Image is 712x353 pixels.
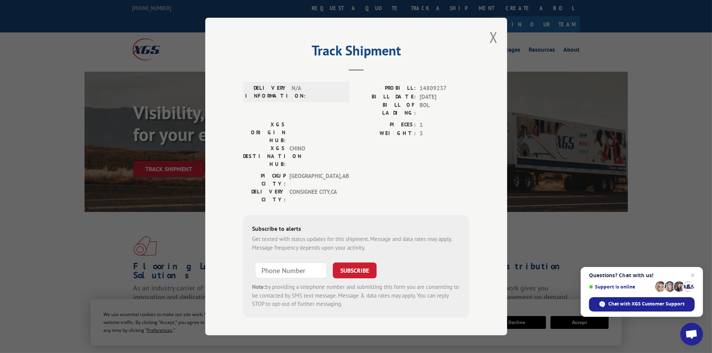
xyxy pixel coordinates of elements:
span: BOL [420,101,469,117]
div: by providing a telephone number and submitting this form you are consenting to be contacted by SM... [252,283,460,308]
label: PIECES: [356,121,416,129]
div: Subscribe to alerts [252,224,460,235]
span: [DATE] [420,92,469,101]
span: [GEOGRAPHIC_DATA] , AB [289,172,340,188]
span: N/A [292,84,343,100]
span: 14809237 [420,84,469,93]
h2: Track Shipment [243,45,469,60]
label: PROBILL: [356,84,416,93]
span: Close chat [688,271,697,280]
label: BILL OF LADING: [356,101,416,117]
label: XGS DESTINATION HUB: [243,144,286,168]
button: Close modal [489,27,498,47]
button: SUBSCRIBE [333,262,377,278]
input: Phone Number [255,262,327,278]
label: XGS ORIGIN HUB: [243,121,286,144]
span: Chat with XGS Customer Support [609,301,685,307]
span: Support is online [589,284,652,290]
label: PICKUP CITY: [243,172,286,188]
label: WEIGHT: [356,129,416,138]
label: DELIVERY INFORMATION: [245,84,288,100]
div: Get texted with status updates for this shipment. Message and data rates may apply. Message frequ... [252,235,460,252]
div: Chat with XGS Customer Support [589,297,695,312]
label: DELIVERY CITY: [243,188,286,204]
label: BILL DATE: [356,92,416,101]
span: CHINO [289,144,340,168]
div: Open chat [680,323,703,345]
span: 1 [420,121,469,129]
span: CONSIGNEE CITY , CA [289,188,340,204]
strong: Note: [252,283,265,290]
span: Questions? Chat with us! [589,272,695,278]
span: 3 [420,129,469,138]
